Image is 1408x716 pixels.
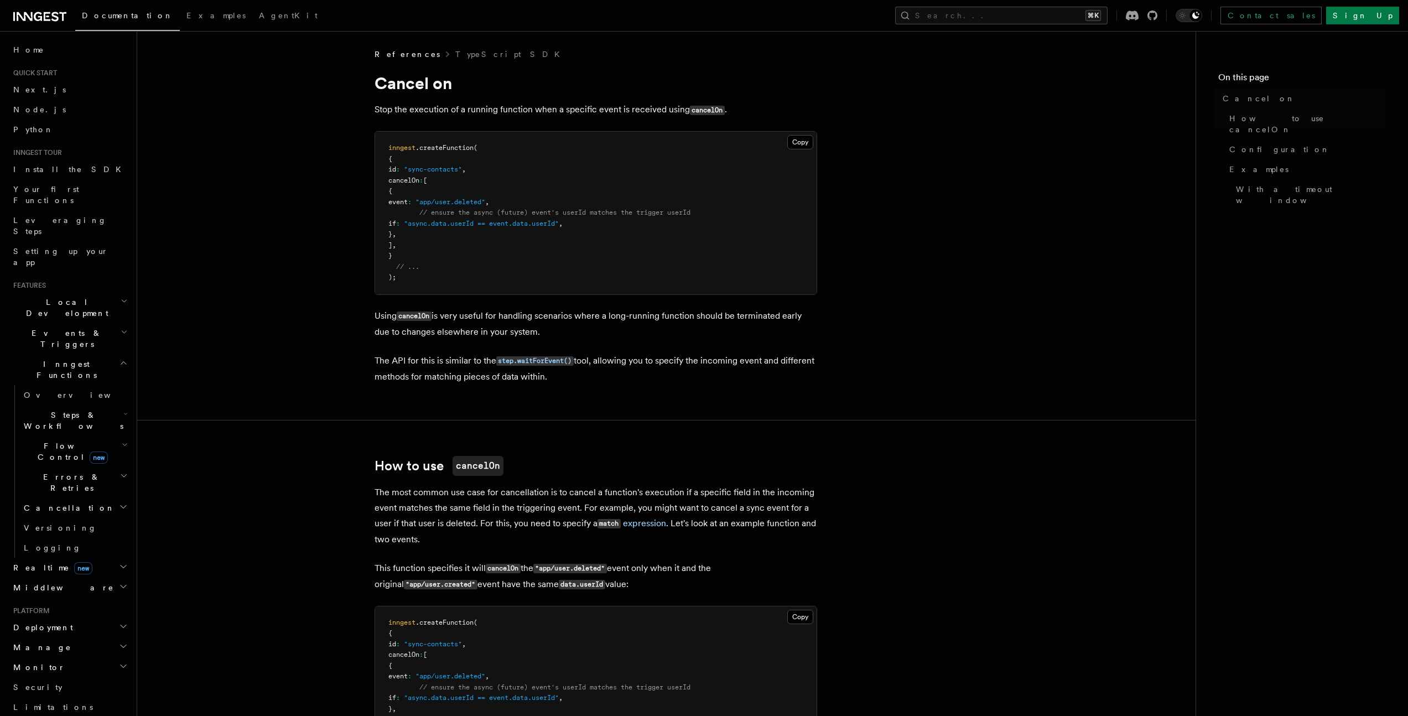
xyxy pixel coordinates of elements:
[9,323,130,354] button: Events & Triggers
[19,467,130,498] button: Errors & Retries
[1085,10,1101,21] kbd: ⌘K
[419,683,690,691] span: // ensure the async (future) event's userId matches the trigger userId
[533,564,607,573] code: "app/user.deleted"
[392,230,396,238] span: ,
[462,165,466,173] span: ,
[13,703,93,712] span: Limitations
[419,209,690,216] span: // ensure the async (future) event's userId matches the trigger userId
[787,135,813,149] button: Copy
[9,297,121,319] span: Local Development
[9,657,130,677] button: Monitor
[375,561,817,593] p: This function specifies it will the event only when it and the original event have the same value:
[895,7,1108,24] button: Search...⌘K
[1229,164,1288,175] span: Examples
[388,230,392,238] span: }
[388,629,392,637] span: {
[388,198,408,206] span: event
[259,11,318,20] span: AgentKit
[9,292,130,323] button: Local Development
[9,637,130,657] button: Manage
[690,106,725,115] code: cancelOn
[13,247,108,267] span: Setting up your app
[9,100,130,120] a: Node.js
[1223,93,1295,104] span: Cancel on
[396,640,400,648] span: :
[396,220,400,227] span: :
[392,705,396,713] span: ,
[13,683,63,692] span: Security
[13,44,44,55] span: Home
[9,558,130,578] button: Realtimenew
[9,80,130,100] a: Next.js
[24,523,97,532] span: Versioning
[1229,113,1386,135] span: How to use cancelOn
[375,49,440,60] span: References
[404,640,462,648] span: "sync-contacts"
[1176,9,1202,22] button: Toggle dark mode
[623,518,666,528] a: expression
[9,642,71,653] span: Manage
[9,618,130,637] button: Deployment
[388,694,396,702] span: if
[9,622,73,633] span: Deployment
[13,185,79,205] span: Your first Functions
[375,102,817,118] p: Stop the execution of a running function when a specific event is received using .
[1232,179,1386,210] a: With a timeout window
[388,155,392,163] span: {
[474,144,477,152] span: (
[388,144,415,152] span: inngest
[180,3,252,30] a: Examples
[559,694,563,702] span: ,
[485,198,489,206] span: ,
[388,273,396,281] span: );
[496,356,574,366] code: step.waitForEvent()
[19,518,130,538] a: Versioning
[1229,144,1330,155] span: Configuration
[415,619,474,626] span: .createFunction
[1225,159,1386,179] a: Examples
[404,165,462,173] span: "sync-contacts"
[388,177,419,184] span: cancelOn
[419,177,423,184] span: :
[9,281,46,290] span: Features
[388,241,392,249] span: ]
[9,69,57,77] span: Quick start
[388,165,396,173] span: id
[75,3,180,31] a: Documentation
[9,328,121,350] span: Events & Triggers
[415,144,474,152] span: .createFunction
[408,198,412,206] span: :
[388,662,392,670] span: {
[1225,139,1386,159] a: Configuration
[404,220,559,227] span: "async.data.userId == event.data.userId"
[375,456,503,476] a: How to usecancelOn
[415,672,485,680] span: "app/user.deleted"
[9,582,114,593] span: Middleware
[90,452,108,464] span: new
[598,519,621,528] code: match
[485,672,489,680] span: ,
[388,672,408,680] span: event
[9,359,120,381] span: Inngest Functions
[375,353,817,385] p: The API for this is similar to the tool, allowing you to specify the incoming event and different...
[455,49,567,60] a: TypeScript SDK
[9,562,92,573] span: Realtime
[423,651,427,658] span: [
[559,580,605,589] code: data.userId
[13,105,66,114] span: Node.js
[388,640,396,648] span: id
[9,179,130,210] a: Your first Functions
[419,651,423,658] span: :
[462,640,466,648] span: ,
[13,85,66,94] span: Next.js
[1225,108,1386,139] a: How to use cancelOn
[9,606,50,615] span: Platform
[375,308,817,340] p: Using is very useful for handling scenarios where a long-running function should be terminated ea...
[9,662,65,673] span: Monitor
[396,694,400,702] span: :
[474,619,477,626] span: (
[13,165,128,174] span: Install the SDK
[392,241,396,249] span: ,
[396,263,419,271] span: // ...
[559,220,563,227] span: ,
